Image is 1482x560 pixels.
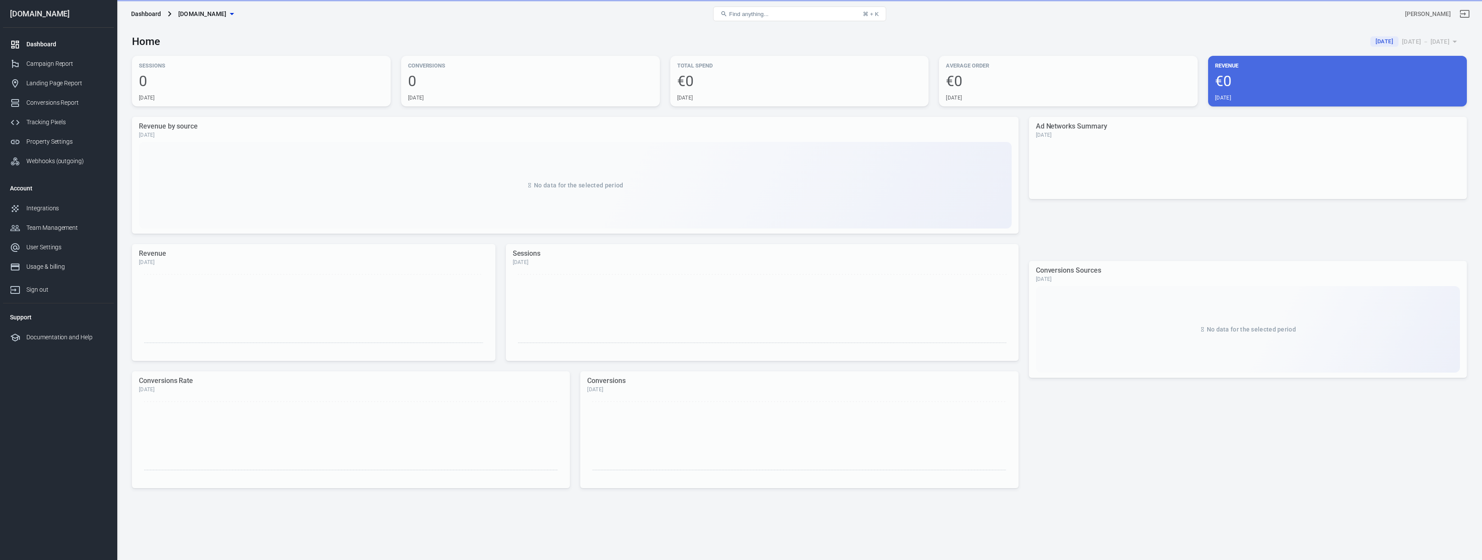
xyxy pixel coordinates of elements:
a: Usage & billing [3,257,114,277]
div: Integrations [26,204,107,213]
div: User Settings [26,243,107,252]
div: Campaign Report [26,59,107,68]
a: Integrations [3,199,114,218]
a: Campaign Report [3,54,114,74]
a: Conversions Report [3,93,114,113]
div: Webhooks (outgoing) [26,157,107,166]
li: Support [3,307,114,328]
a: Dashboard [3,35,114,54]
button: Find anything...⌘ + K [713,6,886,21]
h3: Home [132,35,160,48]
li: Account [3,178,114,199]
div: Team Management [26,223,107,232]
div: ⌘ + K [863,11,879,17]
div: Dashboard [26,40,107,49]
a: Property Settings [3,132,114,151]
a: Tracking Pixels [3,113,114,132]
div: Landing Page Report [26,79,107,88]
div: Documentation and Help [26,333,107,342]
a: Sign out [3,277,114,299]
div: Conversions Report [26,98,107,107]
a: Landing Page Report [3,74,114,93]
a: User Settings [3,238,114,257]
div: [DOMAIN_NAME] [3,10,114,18]
a: Sign out [1454,3,1475,24]
div: Sign out [26,285,107,294]
div: Account id: VW6wEJAx [1405,10,1451,19]
a: Webhooks (outgoing) [3,151,114,171]
button: [DOMAIN_NAME] [175,6,237,22]
div: Tracking Pixels [26,118,107,127]
span: Find anything... [729,11,768,17]
a: Team Management [3,218,114,238]
div: Usage & billing [26,262,107,271]
div: Property Settings [26,137,107,146]
div: Dashboard [131,10,161,18]
span: casatech-es.com [178,9,227,19]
